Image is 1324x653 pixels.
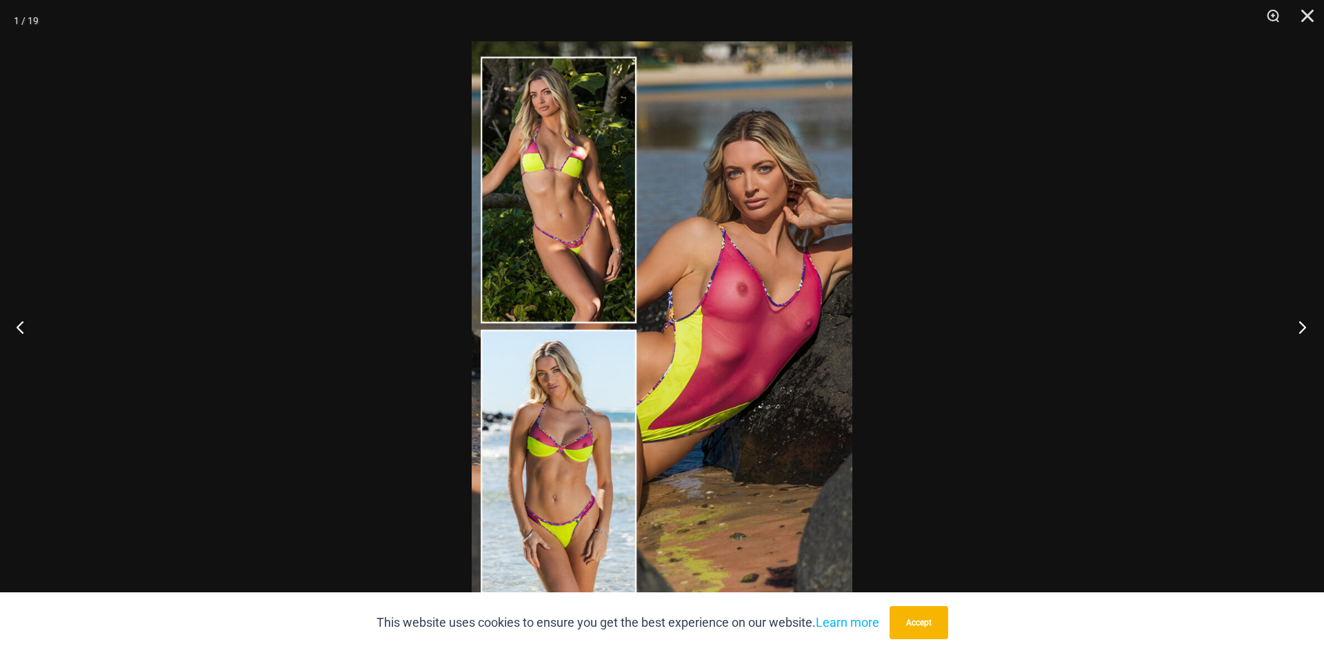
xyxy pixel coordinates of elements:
a: Learn more [816,615,879,630]
button: Accept [890,606,948,639]
img: Coastal Bliss Leopard Sunset Collection Pack C [472,41,852,612]
p: This website uses cookies to ensure you get the best experience on our website. [377,612,879,633]
div: 1 / 19 [14,10,39,31]
button: Next [1272,292,1324,361]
